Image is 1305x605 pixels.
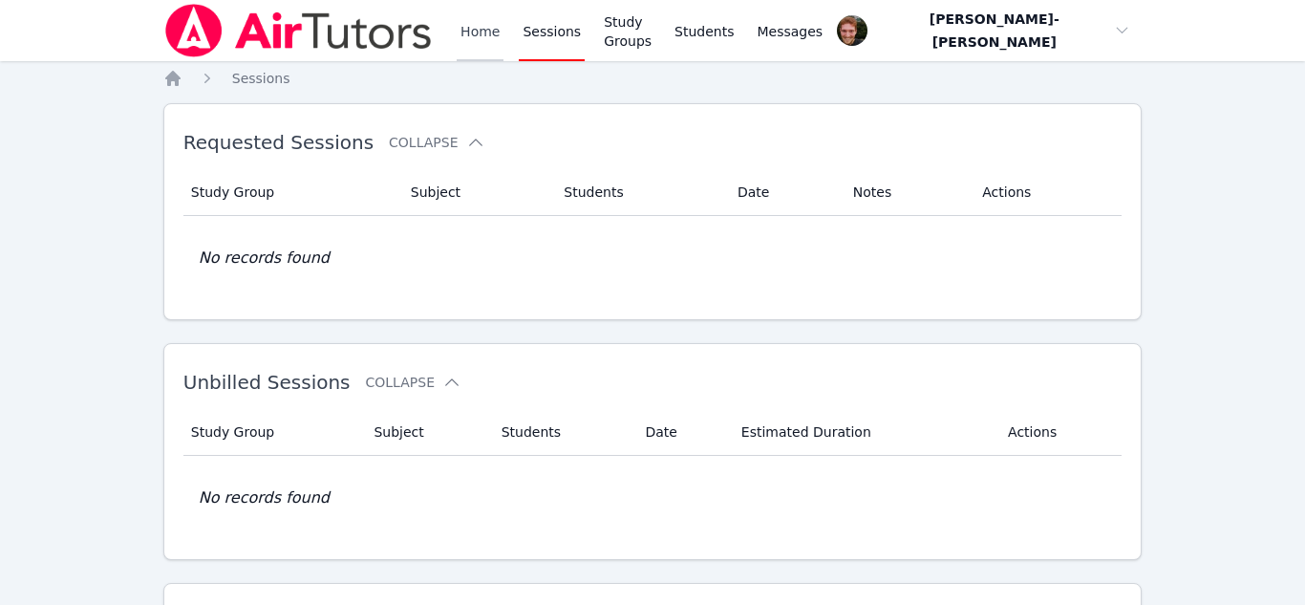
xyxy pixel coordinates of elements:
[183,409,363,456] th: Study Group
[183,169,399,216] th: Study Group
[758,22,824,41] span: Messages
[842,169,971,216] th: Notes
[183,131,374,154] span: Requested Sessions
[163,69,1143,88] nav: Breadcrumb
[362,409,489,456] th: Subject
[163,4,434,57] img: Air Tutors
[552,169,726,216] th: Students
[232,71,290,86] span: Sessions
[366,373,461,392] button: Collapse
[971,169,1122,216] th: Actions
[726,169,842,216] th: Date
[490,409,634,456] th: Students
[399,169,553,216] th: Subject
[232,69,290,88] a: Sessions
[389,133,484,152] button: Collapse
[730,409,996,456] th: Estimated Duration
[183,371,351,394] span: Unbilled Sessions
[183,456,1123,540] td: No records found
[633,409,729,456] th: Date
[996,409,1122,456] th: Actions
[183,216,1123,300] td: No records found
